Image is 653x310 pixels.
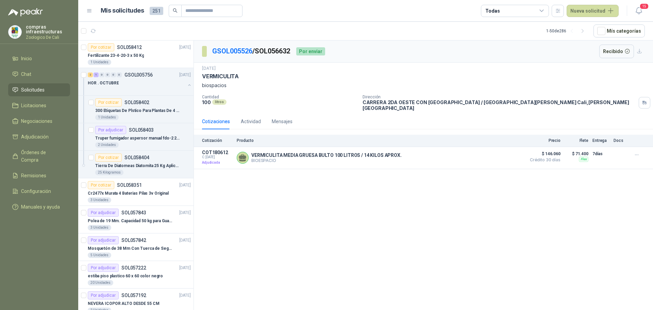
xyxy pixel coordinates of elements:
div: Por adjudicar [95,126,126,134]
p: Producto [237,138,522,143]
img: Company Logo [9,26,21,38]
p: [DATE] [179,182,191,189]
div: litros [212,99,227,105]
a: Órdenes de Compra [8,146,70,166]
a: GSOL005526 [212,47,252,55]
p: VERMICULITA [202,73,239,80]
div: Todas [485,7,500,15]
div: Actividad [241,118,261,125]
p: Dirección [363,95,636,99]
span: Solicitudes [21,86,45,94]
div: 1 Unidades [95,115,119,120]
div: 3 Unidades [88,225,111,230]
a: Por cotizarSOL058351[DATE] Cr2477x Murata 4 Baterias Pilas 3v Original3 Unidades [78,178,194,206]
a: 2 1 0 0 0 0 GSOL005756[DATE] HOR . OCTUBRE [88,71,192,93]
a: Chat [8,68,70,81]
span: Órdenes de Compra [21,149,64,164]
div: Por adjudicar [88,264,119,272]
p: 300 Etiquetas De Plstico Para Plantas De 4 Pulgadas, Etiquet [95,108,180,114]
span: Crédito 30 días [526,158,560,162]
span: 251 [150,7,163,15]
a: Por cotizarSOL058404Tierra De Diatomeas Diatomita 25 Kg Aplicación Edáfico25 Kilogramos [78,151,194,178]
p: SOL058412 [117,45,142,50]
p: [DATE] [179,265,191,271]
a: Adjudicación [8,130,70,143]
p: [DATE] [179,44,191,51]
span: Remisiones [21,172,46,179]
div: Mensajes [272,118,292,125]
img: Logo peakr [8,8,43,16]
div: 1 - 50 de 286 [546,26,588,36]
p: Entrega [592,138,609,143]
button: 15 [633,5,645,17]
span: $ 146.060 [526,150,560,158]
p: BIOESPACIO [251,158,402,163]
p: $ 71.400 [565,150,588,158]
div: 0 [99,72,104,77]
span: Inicio [21,55,32,62]
p: NEVERA ICOPOR ALTO DESDE 55 CM [88,300,159,307]
span: C: [DATE] [202,155,233,159]
a: Remisiones [8,169,70,182]
div: 2 Unidades [95,142,119,148]
a: Por adjudicarSOL057842[DATE] Mosquetón de 38 Mm Con Tuerca de Seguridad. Carga 100 kg5 Unidades [78,233,194,261]
p: / SOL056632 [212,46,291,56]
span: Chat [21,70,31,78]
div: Flex [579,157,588,162]
p: HOR . OCTUBRE [88,80,119,86]
p: Fertilizante 23-4-20-3 x 50 Kg [88,52,144,59]
div: 0 [105,72,110,77]
p: [DATE] [179,210,191,216]
p: Truper fumigador aspersor manual fdo-2 2 litros 10235 blanco [95,135,180,142]
a: Licitaciones [8,99,70,112]
a: Por cotizarSOL058402300 Etiquetas De Plstico Para Plantas De 4 Pulgadas, Etiquet1 Unidades [78,96,194,123]
span: 15 [639,3,649,10]
div: Por cotizar [88,43,114,51]
p: SOL058403 [129,128,154,132]
a: Manuales y ayuda [8,200,70,213]
p: Zoologico De Cali [26,35,70,39]
div: 1 Unidades [88,60,111,65]
p: [DATE] [202,65,216,72]
button: Recibido [599,45,634,58]
button: Nueva solicitud [567,5,619,17]
div: 3 Unidades [88,197,111,203]
p: 100 [202,99,211,105]
span: search [173,8,178,13]
p: SOL057192 [121,293,146,298]
p: compras infraestructuras [26,25,70,34]
div: 0 [111,72,116,77]
p: SOL057842 [121,238,146,243]
p: Cotización [202,138,233,143]
div: Por cotizar [95,153,122,162]
p: Cr2477x Murata 4 Baterias Pilas 3v Original [88,190,169,197]
p: SOL058404 [124,155,149,160]
a: Inicio [8,52,70,65]
a: Negociaciones [8,115,70,128]
p: Docs [614,138,627,143]
p: 7 días [592,150,609,158]
p: estiba piso plastico 60 x 60 color negro [88,273,163,279]
p: biospacios [202,82,645,89]
div: Por cotizar [95,98,122,107]
p: SOL057843 [121,210,146,215]
p: [DATE] [179,292,191,299]
p: SOL058402 [124,100,149,105]
p: GSOL005756 [124,72,153,77]
div: Por cotizar [88,181,114,189]
span: Configuración [21,187,51,195]
a: Por adjudicarSOL057843[DATE] Polea de 19 Mm. Capacidad 50 kg para Guaya. Cable O [GEOGRAPHIC_DATA... [78,206,194,233]
p: SOL058351 [117,183,142,187]
p: Precio [526,138,560,143]
p: Mosquetón de 38 Mm Con Tuerca de Seguridad. Carga 100 kg [88,245,172,252]
div: 2 [88,72,93,77]
p: Polea de 19 Mm. Capacidad 50 kg para Guaya. Cable O [GEOGRAPHIC_DATA] [88,218,172,224]
p: COT180612 [202,150,233,155]
a: Solicitudes [8,83,70,96]
div: 0 [117,72,122,77]
p: [DATE] [179,237,191,244]
a: Por cotizarSOL058412[DATE] Fertilizante 23-4-20-3 x 50 Kg1 Unidades [78,40,194,68]
p: Tierra De Diatomeas Diatomita 25 Kg Aplicación Edáfico [95,163,180,169]
p: Cantidad [202,95,357,99]
button: Mís categorías [593,25,645,37]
